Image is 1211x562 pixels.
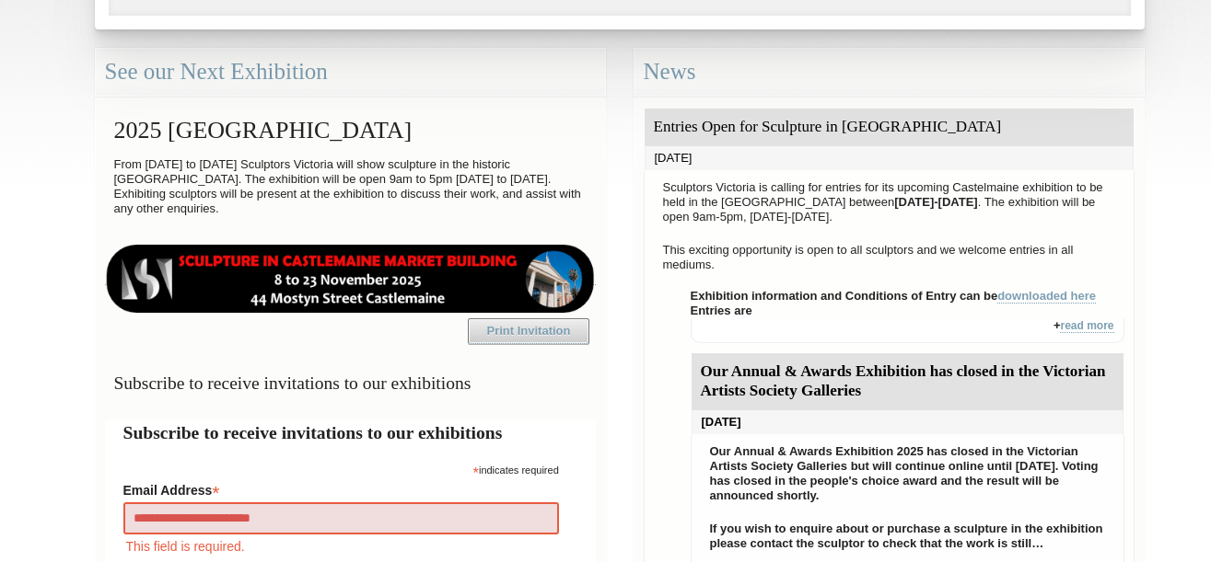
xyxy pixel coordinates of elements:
[894,195,978,209] strong: [DATE]-[DATE]
[105,245,596,313] img: castlemaine-ldrbd25v2.png
[692,410,1124,434] div: [DATE]
[691,318,1124,343] div: +
[654,238,1124,277] p: This exciting opportunity is open to all sculptors and we welcome entries in all mediums.
[123,477,559,499] label: Email Address
[105,153,596,221] p: From [DATE] to [DATE] Sculptors Victoria will show sculpture in the historic [GEOGRAPHIC_DATA]. T...
[468,318,589,344] a: Print Invitation
[692,353,1124,410] div: Our Annual & Awards Exhibition has closed in the Victorian Artists Society Galleries
[95,48,606,97] div: See our Next Exhibition
[654,176,1124,229] p: Sculptors Victoria is calling for entries for its upcoming Castelmaine exhibition to be held in t...
[645,109,1134,146] div: Entries Open for Sculpture in [GEOGRAPHIC_DATA]
[701,517,1114,556] p: If you wish to enquire about or purchase a sculpture in the exhibition please contact the sculpto...
[105,108,596,153] h2: 2025 [GEOGRAPHIC_DATA]
[997,289,1096,304] a: downloaded here
[123,419,577,446] h2: Subscribe to receive invitations to our exhibitions
[1060,319,1113,333] a: read more
[691,289,1097,304] strong: Exhibition information and Conditions of Entry can be
[105,365,596,401] h3: Subscribe to receive invitations to our exhibitions
[634,48,1145,97] div: News
[701,440,1114,508] p: Our Annual & Awards Exhibition 2025 has closed in the Victorian Artists Society Galleries but wil...
[123,536,559,556] div: This field is required.
[645,146,1134,170] div: [DATE]
[123,460,559,477] div: indicates required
